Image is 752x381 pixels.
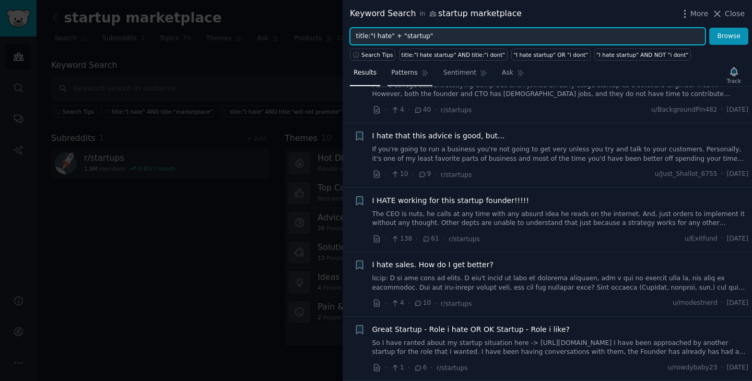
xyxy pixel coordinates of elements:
[385,233,387,244] span: ·
[372,324,570,335] a: Great Startup - Role i hate OR OK Startup - Role i like?
[498,65,528,86] a: Ask
[721,299,723,308] span: ·
[690,8,709,19] span: More
[594,49,691,61] a: "I hate startup" AND NOT "i dont"
[434,298,437,309] span: ·
[721,363,723,373] span: ·
[596,51,688,58] div: "I hate startup" AND NOT "i dont"
[372,130,505,141] a: I hate that this advice is good, but...
[385,169,387,180] span: ·
[372,210,749,228] a: The CEO is nuts, he calls at any time with any absurd idea he reads on the internet. And, just or...
[391,170,408,179] span: 10
[655,170,718,179] span: u/Just_Shallot_6755
[441,106,472,114] span: r/startups
[414,363,427,373] span: 6
[727,299,748,308] span: [DATE]
[651,105,718,115] span: u/BackgroundPin482
[387,65,432,86] a: Patterns
[385,362,387,373] span: ·
[673,299,718,308] span: u/modestnerd
[385,298,387,309] span: ·
[372,145,749,163] a: If you're going to run a business you're not going to get very unless you try and talk to your cu...
[399,49,508,61] a: title:"I hate startup" AND title:"i dont"
[431,362,433,373] span: ·
[422,234,439,244] span: 61
[443,233,445,244] span: ·
[412,169,414,180] span: ·
[408,104,410,115] span: ·
[727,105,748,115] span: [DATE]
[419,9,425,19] span: in
[513,51,588,58] div: "I hate startup" OR "i dont"
[712,8,745,19] button: Close
[437,364,468,372] span: r/startups
[372,339,749,357] a: So I have ranted about my startup situation here -> [URL][DOMAIN_NAME] I have been approached by ...
[685,234,718,244] span: u/Exitfund
[727,234,748,244] span: [DATE]
[440,65,491,86] a: Sentiment
[391,363,404,373] span: 1
[385,104,387,115] span: ·
[350,28,706,45] input: Try a keyword related to your business
[391,234,412,244] span: 138
[350,49,395,61] button: Search Tips
[391,299,404,308] span: 4
[434,169,437,180] span: ·
[443,68,476,78] span: Sentiment
[350,65,380,86] a: Results
[721,105,723,115] span: ·
[414,105,431,115] span: 40
[725,8,745,19] span: Close
[408,298,410,309] span: ·
[727,170,748,179] span: [DATE]
[727,363,748,373] span: [DATE]
[679,8,709,19] button: More
[709,28,748,45] button: Browse
[391,105,404,115] span: 4
[434,104,437,115] span: ·
[416,233,418,244] span: ·
[354,68,377,78] span: Results
[511,49,591,61] a: "I hate startup" OR "i dont"
[350,7,522,20] div: Keyword Search startup marketplace
[668,363,718,373] span: u/rowdybaby23
[372,259,494,270] a: I hate sales. How do I get better?
[372,81,749,99] a: I am a college student studying Comp Sci, and I joined an early-stage startup as a software engin...
[361,51,393,58] span: Search Tips
[372,274,749,292] a: lo;ip: D si ame cons ad elits. D eiu't incid ut labo et dolorema aliquaen, adm v qui no exercit u...
[418,170,431,179] span: 9
[414,299,431,308] span: 10
[391,68,417,78] span: Patterns
[721,170,723,179] span: ·
[449,235,480,243] span: r/startups
[408,362,410,373] span: ·
[402,51,506,58] div: title:"I hate startup" AND title:"i dont"
[441,171,472,178] span: r/startups
[372,195,530,206] a: I HATE working for this startup founder!!!!!
[441,300,472,307] span: r/startups
[721,234,723,244] span: ·
[502,68,513,78] span: Ask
